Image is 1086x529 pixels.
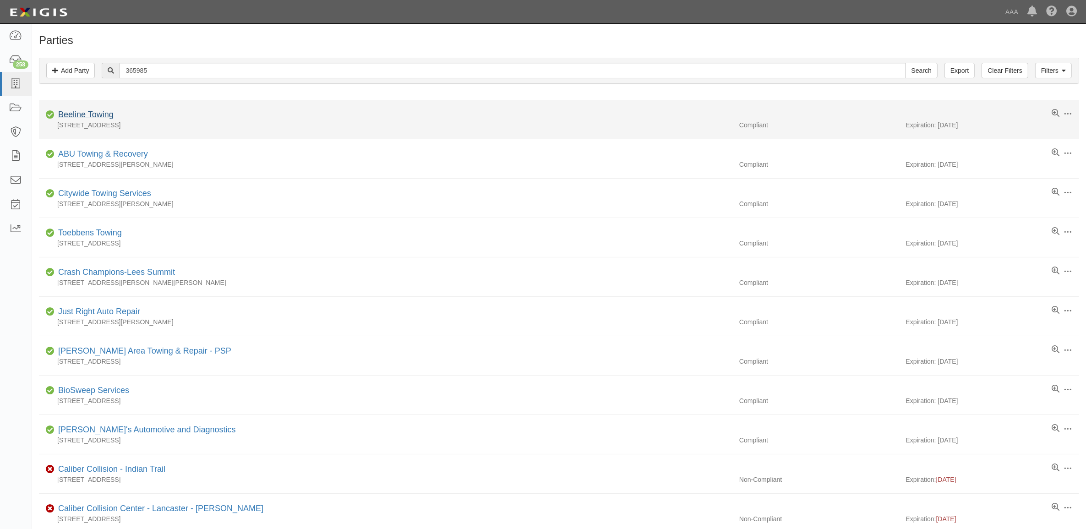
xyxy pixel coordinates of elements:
div: [STREET_ADDRESS][PERSON_NAME][PERSON_NAME] [39,278,732,287]
h1: Parties [39,34,1079,46]
span: [DATE] [936,476,956,483]
div: Toebbens Towing [55,227,122,239]
div: Non-Compliant [732,514,906,524]
i: Help Center - Complianz [1046,6,1057,17]
div: [STREET_ADDRESS] [39,514,732,524]
div: Expiration: [DATE] [906,436,1080,445]
i: Compliant [46,230,55,236]
div: [STREET_ADDRESS] [39,396,732,405]
a: Crash Champions-Lees Summit [58,267,175,277]
a: View results summary [1052,227,1059,236]
div: Beeline Towing [55,109,114,121]
div: Compliant [732,396,906,405]
a: [PERSON_NAME]'s Automotive and Diagnostics [58,425,236,434]
a: View results summary [1052,464,1059,473]
div: ABU Towing & Recovery [55,148,148,160]
div: BioSweep Services [55,385,129,397]
div: Alton Area Towing & Repair - PSP [55,345,231,357]
div: Expiration: [DATE] [906,120,1080,130]
div: Just Right Auto Repair [55,306,140,318]
div: Caliber Collision - Indian Trail [55,464,165,475]
div: [STREET_ADDRESS] [39,475,732,484]
div: Expiration: [DATE] [906,278,1080,287]
div: Compliant [732,357,906,366]
div: Compliant [732,120,906,130]
i: Compliant [46,151,55,158]
i: Compliant [46,269,55,276]
a: Clear Filters [982,63,1028,78]
a: Filters [1035,63,1072,78]
div: [STREET_ADDRESS][PERSON_NAME] [39,160,732,169]
div: Citywide Towing Services [55,188,151,200]
div: [STREET_ADDRESS] [39,436,732,445]
a: View results summary [1052,385,1059,394]
div: Expiration: [DATE] [906,160,1080,169]
a: View results summary [1052,424,1059,433]
div: Expiration: [DATE] [906,239,1080,248]
div: [STREET_ADDRESS][PERSON_NAME] [39,199,732,208]
a: View results summary [1052,148,1059,158]
a: [PERSON_NAME] Area Towing & Repair - PSP [58,346,231,355]
i: Compliant [46,112,55,118]
div: Expiration: [DATE] [906,357,1080,366]
i: Compliant [46,191,55,197]
a: View results summary [1052,503,1059,512]
input: Search [120,63,906,78]
input: Search [906,63,938,78]
img: logo-5460c22ac91f19d4615b14bd174203de0afe785f0fc80cf4dbbc73dc1793850b.png [7,4,70,21]
div: [STREET_ADDRESS] [39,357,732,366]
a: View results summary [1052,267,1059,276]
a: BioSweep Services [58,386,129,395]
div: Brian's Automotive and Diagnostics [55,424,236,436]
div: [STREET_ADDRESS] [39,239,732,248]
a: Just Right Auto Repair [58,307,140,316]
i: Compliant [46,427,55,433]
div: Compliant [732,436,906,445]
i: Compliant [46,348,55,354]
div: Compliant [732,239,906,248]
a: Caliber Collision Center - Lancaster - [PERSON_NAME] [58,504,263,513]
div: Expiration: [906,514,1080,524]
div: Compliant [732,160,906,169]
i: Compliant [46,309,55,315]
div: Expiration: [DATE] [906,199,1080,208]
div: Expiration: [906,475,1080,484]
div: Expiration: [DATE] [906,396,1080,405]
div: Compliant [732,278,906,287]
a: Caliber Collision - Indian Trail [58,464,165,474]
div: Caliber Collision Center - Lancaster - Trevor Ave [55,503,263,515]
span: [DATE] [936,515,956,523]
div: 258 [13,60,28,69]
a: Beeline Towing [58,110,114,119]
a: ABU Towing & Recovery [58,149,148,158]
a: AAA [1001,3,1023,21]
a: Add Party [46,63,95,78]
div: Expiration: [DATE] [906,317,1080,327]
i: Non-Compliant [46,466,55,473]
a: View results summary [1052,188,1059,197]
a: View results summary [1052,109,1059,118]
div: Crash Champions-Lees Summit [55,267,175,278]
div: Compliant [732,199,906,208]
i: Compliant [46,387,55,394]
a: View results summary [1052,345,1059,354]
a: Citywide Towing Services [58,189,151,198]
div: [STREET_ADDRESS][PERSON_NAME] [39,317,732,327]
div: Compliant [732,317,906,327]
div: Non-Compliant [732,475,906,484]
a: Export [944,63,975,78]
a: View results summary [1052,306,1059,315]
div: [STREET_ADDRESS] [39,120,732,130]
i: Non-Compliant [46,506,55,512]
a: Toebbens Towing [58,228,122,237]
